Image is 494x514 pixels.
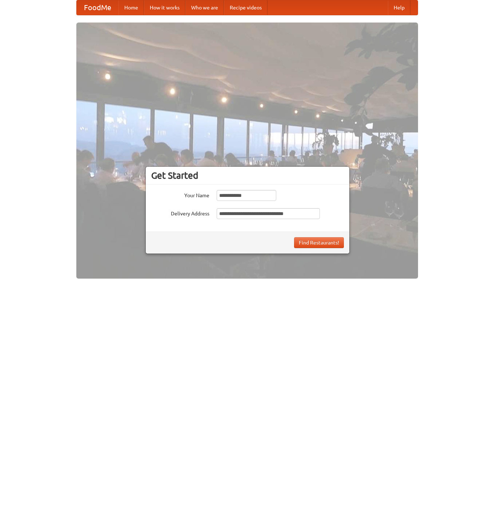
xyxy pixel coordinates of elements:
h3: Get Started [151,170,344,181]
label: Delivery Address [151,208,209,217]
a: Home [119,0,144,15]
a: Recipe videos [224,0,268,15]
a: How it works [144,0,185,15]
a: Who we are [185,0,224,15]
label: Your Name [151,190,209,199]
a: Help [388,0,410,15]
button: Find Restaurants! [294,237,344,248]
a: FoodMe [77,0,119,15]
